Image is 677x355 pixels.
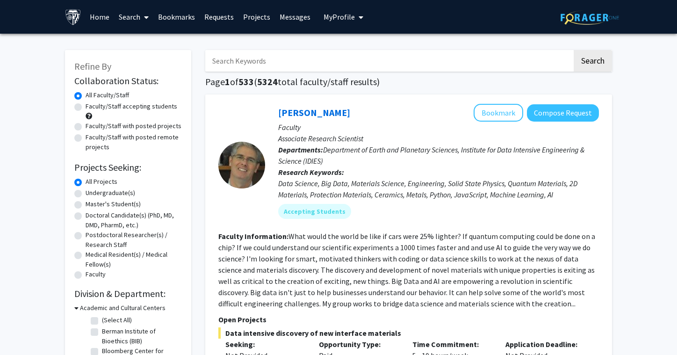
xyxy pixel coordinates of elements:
[505,339,585,350] p: Application Deadline:
[324,12,355,22] span: My Profile
[527,104,599,122] button: Compose Request to David Elbert
[257,76,278,87] span: 5324
[218,314,599,325] p: Open Projects
[86,188,135,198] label: Undergraduate(s)
[86,90,129,100] label: All Faculty/Staff
[561,10,619,25] img: ForagerOne Logo
[278,204,351,219] mat-chip: Accepting Students
[412,339,492,350] p: Time Commitment:
[74,288,182,299] h2: Division & Department:
[275,0,315,33] a: Messages
[86,230,182,250] label: Postdoctoral Researcher(s) / Research Staff
[86,132,182,152] label: Faculty/Staff with posted remote projects
[218,232,288,241] b: Faculty Information:
[278,145,323,154] b: Departments:
[218,327,599,339] span: Data intensive discovery of new interface materials
[218,232,595,308] fg-read-more: What would the world be like if cars were 25% lighter? If quantum computing could be done on a ch...
[278,122,599,133] p: Faculty
[153,0,200,33] a: Bookmarks
[86,269,106,279] label: Faculty
[85,0,114,33] a: Home
[86,199,141,209] label: Master's Student(s)
[7,313,40,348] iframe: Chat
[80,303,166,313] h3: Academic and Cultural Centers
[86,121,181,131] label: Faculty/Staff with posted projects
[205,76,612,87] h1: Page of ( total faculty/staff results)
[200,0,238,33] a: Requests
[278,167,344,177] b: Research Keywords:
[574,50,612,72] button: Search
[86,210,182,230] label: Doctoral Candidate(s) (PhD, MD, DMD, PharmD, etc.)
[319,339,398,350] p: Opportunity Type:
[225,339,305,350] p: Seeking:
[86,177,117,187] label: All Projects
[74,60,111,72] span: Refine By
[238,76,254,87] span: 533
[278,107,350,118] a: [PERSON_NAME]
[474,104,523,122] button: Add David Elbert to Bookmarks
[225,76,230,87] span: 1
[114,0,153,33] a: Search
[102,326,180,346] label: Berman Institute of Bioethics (BIB)
[102,315,132,325] label: (Select All)
[65,9,81,25] img: Johns Hopkins University Logo
[278,178,599,200] div: Data Science, Big Data, Materials Science, Engineering, Solid State Physics, Quantum Materials, 2...
[278,145,584,166] span: Department of Earth and Planetary Sciences, Institute for Data Intensive Engineering & Science (I...
[238,0,275,33] a: Projects
[205,50,572,72] input: Search Keywords
[86,250,182,269] label: Medical Resident(s) / Medical Fellow(s)
[86,101,177,111] label: Faculty/Staff accepting students
[74,75,182,87] h2: Collaboration Status:
[74,162,182,173] h2: Projects Seeking:
[278,133,599,144] p: Associate Research Scientist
